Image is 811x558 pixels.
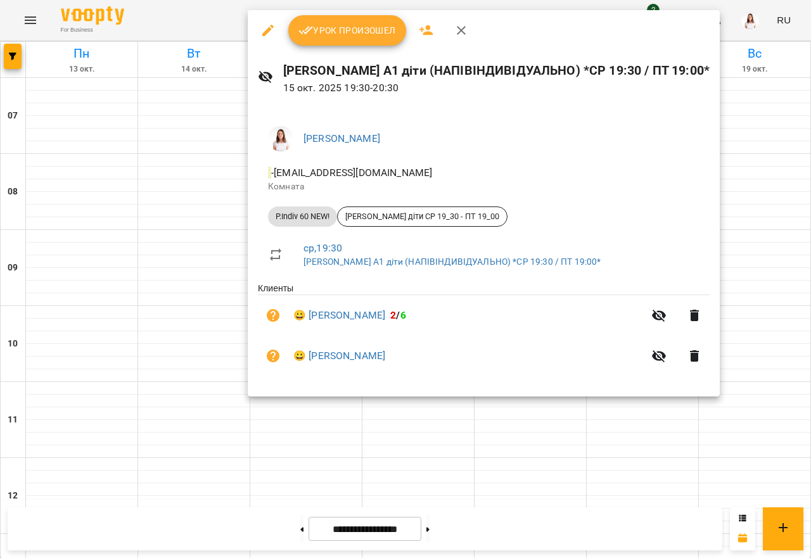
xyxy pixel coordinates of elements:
span: Урок произошел [298,23,396,38]
h6: [PERSON_NAME] А1 діти (НАПІВІНДИВІДУАЛЬНО) *СР 19:30 / ПТ 19:00* [283,61,710,80]
a: [PERSON_NAME] [303,132,380,144]
div: [PERSON_NAME] діти СР 19_30 - ПТ 19_00 [337,206,508,227]
span: - [EMAIL_ADDRESS][DOMAIN_NAME] [268,167,435,179]
button: Урок произошел [288,15,406,46]
a: ср , 19:30 [303,242,342,254]
ul: Клиенты [258,282,710,381]
span: [PERSON_NAME] діти СР 19_30 - ПТ 19_00 [338,211,507,222]
span: 2 [390,309,396,321]
a: 😀 [PERSON_NAME] [293,348,385,364]
p: Комната [268,181,699,193]
button: Визит пока не оплачен. Добавить оплату? [258,300,288,331]
span: 6 [400,309,406,321]
a: 😀 [PERSON_NAME] [293,308,385,323]
p: 15 окт. 2025 19:30 - 20:30 [283,80,710,96]
a: [PERSON_NAME] А1 діти (НАПІВІНДИВІДУАЛЬНО) *СР 19:30 / ПТ 19:00* [303,257,601,267]
b: / [390,309,405,321]
button: Визит пока не оплачен. Добавить оплату? [258,341,288,371]
span: P.Indiv 60 NEW! [268,211,337,222]
img: 08a8fea649eb256ac8316bd63965d58e.jpg [268,126,293,151]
